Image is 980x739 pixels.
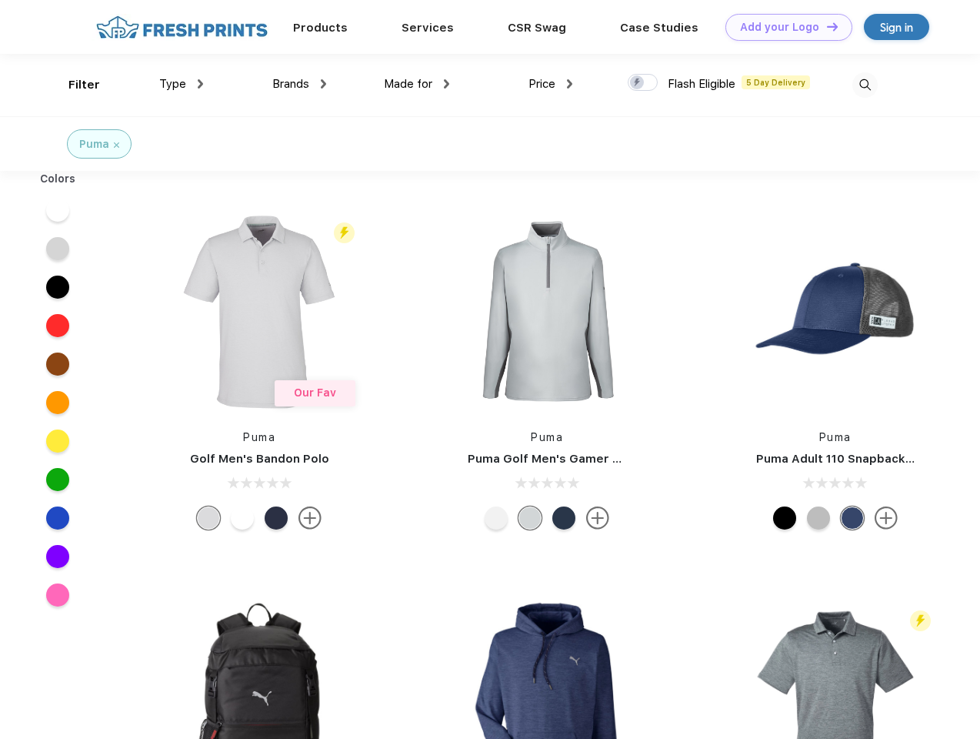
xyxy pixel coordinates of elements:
[531,431,563,443] a: Puma
[508,21,566,35] a: CSR Swag
[402,21,454,35] a: Services
[190,452,329,466] a: Golf Men's Bandon Polo
[197,507,220,530] div: High Rise
[294,386,336,399] span: Our Fav
[114,142,119,148] img: filter_cancel.svg
[265,507,288,530] div: Navy Blazer
[733,209,938,414] img: func=resize&h=266
[298,507,322,530] img: more.svg
[28,171,88,187] div: Colors
[485,507,508,530] div: Bright White
[518,507,542,530] div: High Rise
[334,222,355,243] img: flash_active_toggle.svg
[528,77,555,91] span: Price
[910,610,931,631] img: flash_active_toggle.svg
[231,507,254,530] div: Bright White
[880,18,913,36] div: Sign in
[841,507,864,530] div: Peacoat with Qut Shd
[445,209,649,414] img: func=resize&h=266
[852,72,878,98] img: desktop_search.svg
[198,79,203,89] img: dropdown.png
[807,507,830,530] div: Quarry with Brt Whit
[79,136,109,152] div: Puma
[157,209,362,414] img: func=resize&h=266
[827,22,838,31] img: DT
[668,77,735,91] span: Flash Eligible
[272,77,309,91] span: Brands
[742,75,810,89] span: 5 Day Delivery
[243,431,275,443] a: Puma
[293,21,348,35] a: Products
[92,14,272,41] img: fo%20logo%202.webp
[773,507,796,530] div: Pma Blk Pma Blk
[552,507,575,530] div: Navy Blazer
[444,79,449,89] img: dropdown.png
[68,76,100,94] div: Filter
[384,77,432,91] span: Made for
[567,79,572,89] img: dropdown.png
[586,507,609,530] img: more.svg
[875,507,898,530] img: more.svg
[468,452,711,466] a: Puma Golf Men's Gamer Golf Quarter-Zip
[321,79,326,89] img: dropdown.png
[819,431,852,443] a: Puma
[864,14,929,40] a: Sign in
[159,77,186,91] span: Type
[740,21,819,34] div: Add your Logo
